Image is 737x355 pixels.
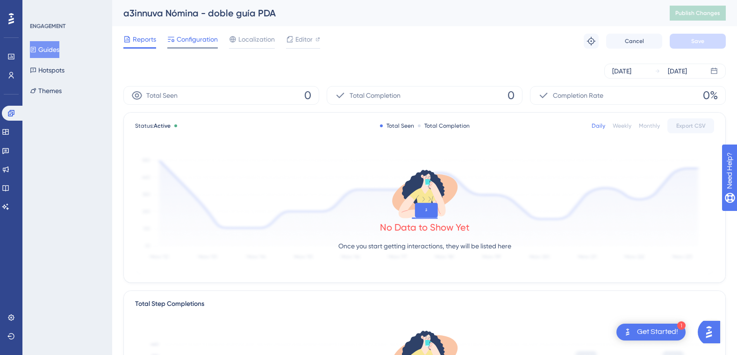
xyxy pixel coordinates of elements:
[670,34,726,49] button: Save
[154,123,171,129] span: Active
[135,122,171,130] span: Status:
[625,37,644,45] span: Cancel
[177,34,218,45] span: Configuration
[677,321,686,330] div: 1
[592,122,605,130] div: Daily
[22,2,58,14] span: Need Help?
[30,82,62,99] button: Themes
[146,90,178,101] span: Total Seen
[30,41,59,58] button: Guides
[508,88,515,103] span: 0
[691,37,704,45] span: Save
[350,90,401,101] span: Total Completion
[676,122,706,130] span: Export CSV
[135,298,204,310] div: Total Step Completions
[606,34,662,49] button: Cancel
[698,318,726,346] iframe: UserGuiding AI Assistant Launcher
[30,62,64,79] button: Hotspots
[667,118,714,133] button: Export CSV
[380,122,414,130] div: Total Seen
[123,7,646,20] div: a3innuva Nómina - doble guía PDA
[668,65,687,77] div: [DATE]
[380,221,470,234] div: No Data to Show Yet
[613,122,631,130] div: Weekly
[295,34,313,45] span: Editor
[616,324,686,341] div: Open Get Started! checklist, remaining modules: 1
[670,6,726,21] button: Publish Changes
[637,327,678,337] div: Get Started!
[612,65,631,77] div: [DATE]
[553,90,603,101] span: Completion Rate
[639,122,660,130] div: Monthly
[238,34,275,45] span: Localization
[304,88,311,103] span: 0
[622,326,633,338] img: launcher-image-alternative-text
[675,9,720,17] span: Publish Changes
[418,122,470,130] div: Total Completion
[703,88,718,103] span: 0%
[30,22,65,30] div: ENGAGEMENT
[133,34,156,45] span: Reports
[338,240,511,252] p: Once you start getting interactions, they will be listed here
